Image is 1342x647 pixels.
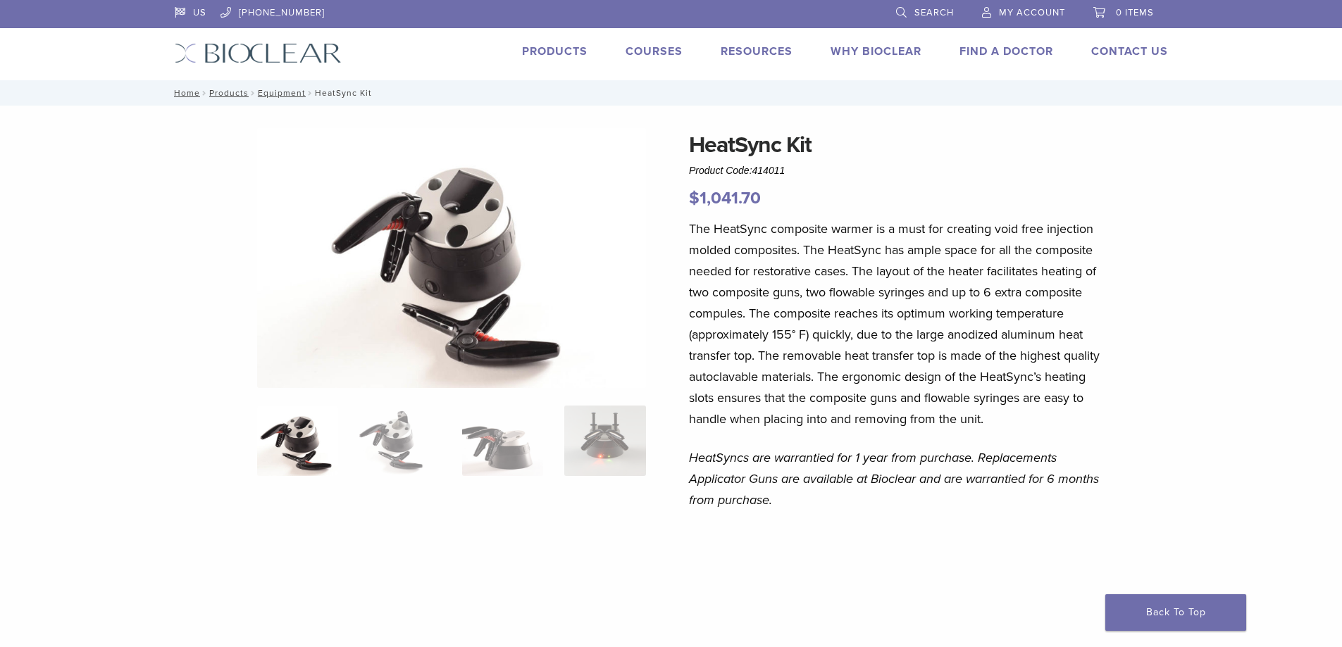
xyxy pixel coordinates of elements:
bdi: 1,041.70 [689,188,761,208]
span: My Account [999,7,1065,18]
a: Products [209,88,249,98]
a: Home [170,88,200,98]
img: HeatSync-Kit-4-324x324.jpg [257,406,338,476]
a: Products [522,44,588,58]
span: Product Code: [689,165,785,176]
span: 0 items [1116,7,1154,18]
span: Search [914,7,954,18]
img: HeatSync Kit - Image 4 [564,406,645,476]
span: / [306,89,315,96]
a: Why Bioclear [831,44,921,58]
span: / [200,89,209,96]
a: Resources [721,44,793,58]
img: Bioclear [175,43,342,63]
span: 414011 [752,165,785,176]
a: Find A Doctor [959,44,1053,58]
span: / [249,89,258,96]
a: Contact Us [1091,44,1168,58]
a: Equipment [258,88,306,98]
img: HeatSync Kit - Image 2 [359,406,440,476]
h1: HeatSync Kit [689,128,1103,162]
img: HeatSync Kit-4 [257,128,646,388]
a: Courses [626,44,683,58]
img: HeatSync Kit - Image 3 [462,406,543,476]
a: Back To Top [1105,594,1246,631]
p: The HeatSync composite warmer is a must for creating void free injection molded composites. The H... [689,218,1103,429]
span: $ [689,188,700,208]
em: HeatSyncs are warrantied for 1 year from purchase. Replacements Applicator Guns are available at ... [689,450,1099,508]
nav: HeatSync Kit [164,80,1179,106]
